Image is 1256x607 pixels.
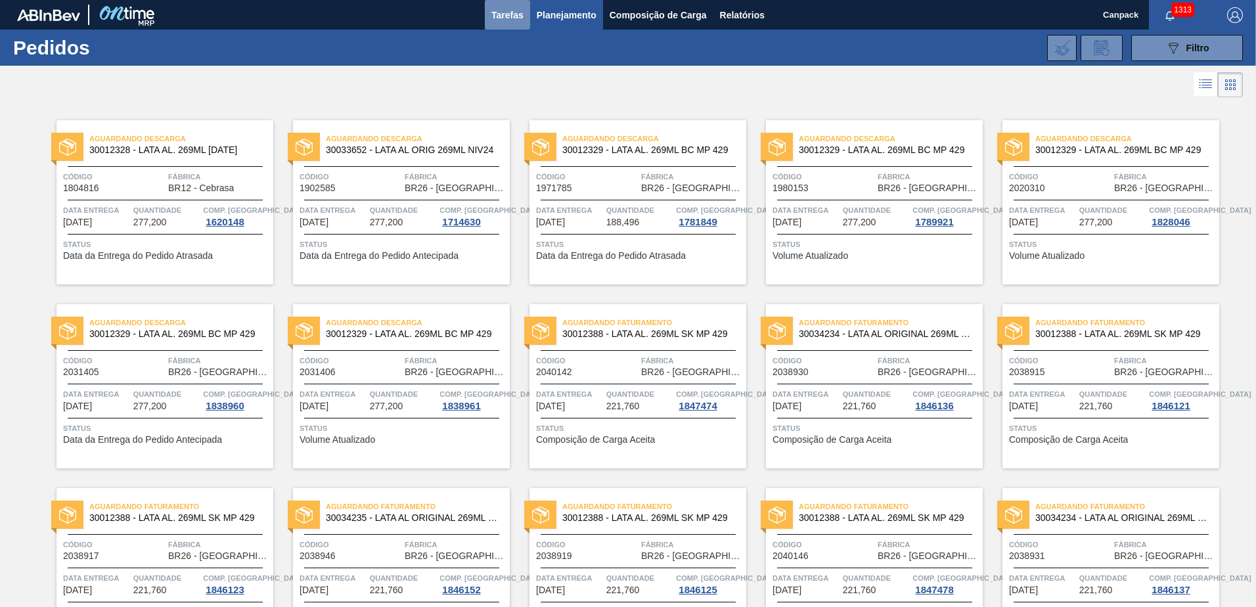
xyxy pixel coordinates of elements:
img: TNhmsLtSVTkK8tSr43FrP2fwEKptu5GPRR3wAAAABJRU5ErkJggg== [17,9,80,21]
span: Aguardando Faturamento [799,500,983,513]
span: 221,760 [1079,585,1113,595]
a: statusAguardando Descarga30012329 - LATA AL. 269ML BC MP 429Código2031405FábricaBR26 - [GEOGRAPHI... [37,304,273,468]
span: Data Entrega [773,572,840,585]
img: status [59,506,76,524]
span: Fábrica [878,354,979,367]
span: Relatórios [720,7,765,23]
span: Tarefas [491,7,524,23]
span: 30/09/2025 [536,585,565,595]
span: Quantidade [843,388,910,401]
img: status [532,506,549,524]
span: Quantidade [843,572,910,585]
span: 30012329 - LATA AL. 269ML BC MP 429 [562,145,736,155]
button: Filtro [1131,35,1243,61]
div: 1838960 [203,401,246,411]
span: BR12 - Cebrasa [168,183,234,193]
a: statusAguardando Descarga30012329 - LATA AL. 269ML BC MP 429Código1971785FábricaBR26 - [GEOGRAPHI... [510,120,746,284]
span: BR26 - Uberlândia [1114,367,1216,377]
span: 2040142 [536,367,572,377]
span: Quantidade [370,204,437,217]
span: Planejamento [537,7,596,23]
span: 30012329 - LATA AL. 269ML BC MP 429 [1035,145,1209,155]
a: Comp. [GEOGRAPHIC_DATA]1838961 [439,388,506,411]
span: 277,200 [1079,217,1113,227]
span: Quantidade [133,204,200,217]
span: 30034235 - LATA AL ORIGINAL 269ML MP BRILHO [326,513,499,523]
span: Comp. Carga [912,388,1014,401]
span: 30/09/2025 [773,585,801,595]
span: Data da Entrega do Pedido Atrasada [63,251,213,261]
span: Data da Entrega do Pedido Antecipada [63,435,222,445]
span: BR26 - Uberlândia [168,367,270,377]
img: status [1005,139,1022,156]
span: Código [63,354,165,367]
span: 2040146 [773,551,809,561]
span: 188,496 [606,217,640,227]
span: Data Entrega [63,572,130,585]
img: status [296,139,313,156]
div: 1847474 [676,401,719,411]
span: Comp. Carga [439,388,541,401]
span: 30012388 - LATA AL. 269ML SK MP 429 [1035,329,1209,339]
div: 1781849 [676,217,719,227]
span: BR26 - Uberlândia [641,183,743,193]
div: 1838961 [439,401,483,411]
span: Fábrica [168,170,270,183]
div: 1846123 [203,585,246,595]
a: Comp. [GEOGRAPHIC_DATA]1620148 [203,204,270,227]
span: Status [300,422,506,435]
span: Status [536,238,743,251]
span: Quantidade [1079,572,1146,585]
span: Quantidade [370,388,437,401]
span: Comp. Carga [1149,388,1251,401]
span: 2031405 [63,367,99,377]
span: Aguardando Faturamento [326,500,510,513]
span: Composição de Carga Aceita [773,435,891,445]
span: Aguardando Faturamento [1035,316,1219,329]
span: Código [1009,170,1111,183]
span: 30012388 - LATA AL. 269ML SK MP 429 [89,513,263,523]
span: Status [63,238,270,251]
span: Comp. Carga [439,204,541,217]
span: Aguardando Descarga [1035,132,1219,145]
span: Código [63,170,165,183]
div: 1828046 [1149,217,1192,227]
span: 30012388 - LATA AL. 269ML SK MP 429 [562,329,736,339]
span: Fábrica [641,538,743,551]
span: Data Entrega [1009,204,1076,217]
a: statusAguardando Descarga30033652 - LATA AL ORIG 269ML NIV24Código1902585FábricaBR26 - [GEOGRAPHI... [273,120,510,284]
span: 30034234 - LATA AL ORIGINAL 269ML BRILHO [799,329,972,339]
span: Aguardando Faturamento [562,500,746,513]
span: 2038931 [1009,551,1045,561]
span: Aguardando Faturamento [89,500,273,513]
span: 221,760 [1079,401,1113,411]
span: Comp. Carga [1149,204,1251,217]
img: status [769,139,786,156]
span: Status [536,422,743,435]
span: Quantidade [1079,204,1146,217]
span: Código [536,354,638,367]
span: Status [773,422,979,435]
a: statusAguardando Faturamento30012388 - LATA AL. 269ML SK MP 429Código2040142FábricaBR26 - [GEOGRA... [510,304,746,468]
span: 30033652 - LATA AL ORIG 269ML NIV24 [326,145,499,155]
span: 18/09/2025 [63,401,92,411]
div: 1846121 [1149,401,1192,411]
span: Comp. Carga [203,572,305,585]
span: Data Entrega [1009,388,1076,401]
span: 221,760 [370,585,403,595]
span: 221,760 [606,401,640,411]
div: 1789921 [912,217,956,227]
span: Código [1009,538,1111,551]
span: 30012388 - LATA AL. 269ML SK MP 429 [799,513,972,523]
span: 30/09/2025 [1009,585,1038,595]
a: statusAguardando Faturamento30034234 - LATA AL ORIGINAL 269ML BRILHOCódigo2038930FábricaBR26 - [G... [746,304,983,468]
span: Data Entrega [536,388,603,401]
div: Visão em Cards [1218,72,1243,97]
span: Código [300,170,401,183]
img: status [532,139,549,156]
span: Comp. Carga [912,572,1014,585]
span: BR26 - Uberlândia [878,367,979,377]
span: Código [536,538,638,551]
span: 19/09/2025 [300,401,328,411]
span: Volume Atualizado [1009,251,1085,261]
